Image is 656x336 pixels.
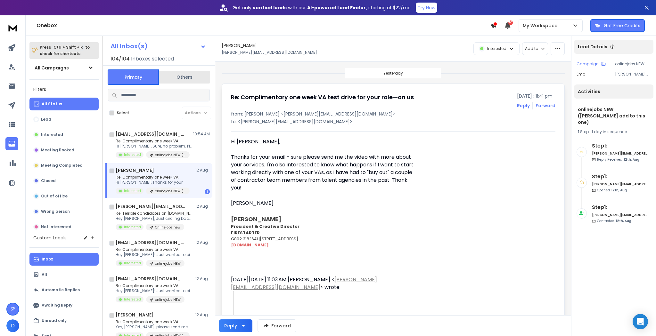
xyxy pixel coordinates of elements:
h1: All Campaigns [35,65,69,71]
p: 12 Aug [195,312,210,317]
h1: All Inbox(s) [111,43,148,49]
p: Interested [124,297,141,302]
p: Try Now [418,4,435,11]
div: Hi [PERSON_NAME], [231,138,418,146]
b: President & Creative Director [231,223,299,229]
label: Select [117,110,129,116]
p: Meeting Booked [41,148,74,153]
p: Re: Complimentary one week VA [116,247,193,252]
span: 12th, Aug [616,219,631,223]
button: Inbox [29,253,99,266]
h1: [PERSON_NAME][EMAIL_ADDRESS][DOMAIN_NAME] [116,203,186,210]
p: Hey [PERSON_NAME]! Just wanted to circle [116,252,193,257]
a: [PERSON_NAME][EMAIL_ADDRESS][DOMAIN_NAME] [231,276,377,291]
p: Interested [124,188,141,193]
p: Get Free Credits [604,22,640,29]
button: Automatic Replies [29,284,99,296]
b: FIRESTARTER [231,230,260,236]
button: All Inbox(s) [105,40,211,52]
p: Re: Complimentary one week VA [116,319,190,324]
h3: Custom Labels [33,235,67,241]
span: 802.318.1641 | [234,236,260,242]
span: 1 Step [578,129,589,134]
span: 12th, Aug [611,188,627,193]
button: D [6,319,19,332]
span: 104 / 104 [111,55,130,63]
button: Forward [258,319,296,332]
p: Get only with our starting at $22/mo [233,4,411,11]
h1: [EMAIL_ADDRESS][DOMAIN_NAME] [116,131,186,137]
p: Campaign [577,61,599,67]
button: Lead [29,113,99,126]
p: Re: Complimentary one week VA [116,175,190,180]
h6: Step 1 : [592,204,648,211]
p: Re: Complimentary one week VA [116,283,193,288]
div: Activities [574,84,653,99]
h6: [PERSON_NAME][EMAIL_ADDRESS][DOMAIN_NAME] [592,151,648,156]
p: Out of office [41,194,68,199]
p: to: <[PERSON_NAME][EMAIL_ADDRESS][DOMAIN_NAME]> [231,118,555,125]
p: Interested [124,225,141,229]
p: Email [577,72,587,77]
button: Reply [517,102,530,109]
p: Yesterday [383,71,403,76]
h1: [PERSON_NAME] [116,167,154,173]
button: Meeting Booked [29,144,99,156]
p: Interested [41,132,63,137]
button: Primary [108,69,159,85]
p: Unread only [42,318,67,323]
p: Yes, [PERSON_NAME], please send me [116,324,190,330]
strong: AI-powered Lead Finder, [307,4,367,11]
p: Not Interested [41,224,71,229]
button: Reply [219,319,252,332]
button: Meeting Completed [29,159,99,172]
p: [PERSON_NAME][EMAIL_ADDRESS][DOMAIN_NAME] [615,72,651,77]
button: Unread only [29,314,99,327]
span: 12th, Aug [624,157,639,162]
p: Hi [PERSON_NAME], Thanks for your [116,180,190,185]
b: C [231,236,234,242]
span: 50 [508,20,513,25]
p: Hey [PERSON_NAME], Just circling back. Were [116,216,193,221]
p: 12 Aug [195,168,210,173]
h1: [PERSON_NAME] [222,42,257,49]
font: [PERSON_NAME] [231,215,281,223]
button: Try Now [416,3,437,13]
p: Lead [41,117,51,122]
span: Ctrl + Shift + k [53,44,84,51]
p: Re: Terrible candidates on [DOMAIN_NAME] [116,211,193,216]
button: Get Free Credits [590,19,645,32]
button: All Campaigns [29,61,99,74]
a: [DOMAIN_NAME] [231,242,269,248]
p: onlinejobs NEW ([PERSON_NAME] add to this one) [155,153,186,157]
button: All [29,268,99,281]
p: Contacted [597,219,631,223]
div: [DATE][DATE] 11:03 AM [PERSON_NAME] < > wrote: [231,276,418,291]
p: Interested [124,152,141,157]
p: onlinejobs NEW [155,297,181,302]
p: Hey [PERSON_NAME]! Just wanted to circle [116,288,193,293]
button: Campaign [577,61,606,67]
p: onlinejobs NEW ([PERSON_NAME] add to this one) [155,189,186,194]
h1: onlinejobs NEW ([PERSON_NAME] add to this one) [578,106,650,125]
h1: [PERSON_NAME] [116,312,154,318]
button: Not Interested [29,220,99,233]
p: Awaiting Reply [42,303,72,308]
p: Add to [525,46,538,51]
h1: Onebox [37,22,490,29]
p: All [42,272,47,277]
p: Automatic Replies [42,287,80,292]
h3: Filters [29,85,99,94]
h1: [EMAIL_ADDRESS][DOMAIN_NAME] [116,239,186,246]
p: 10:54 AM [193,132,210,137]
p: Re: Complimentary one week VA [116,139,193,144]
p: [PERSON_NAME][EMAIL_ADDRESS][DOMAIN_NAME] [222,50,317,55]
p: Reply Received [597,157,639,162]
h6: [PERSON_NAME][EMAIL_ADDRESS][DOMAIN_NAME] [592,182,648,187]
p: Closed [41,178,56,183]
button: Out of office [29,190,99,203]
